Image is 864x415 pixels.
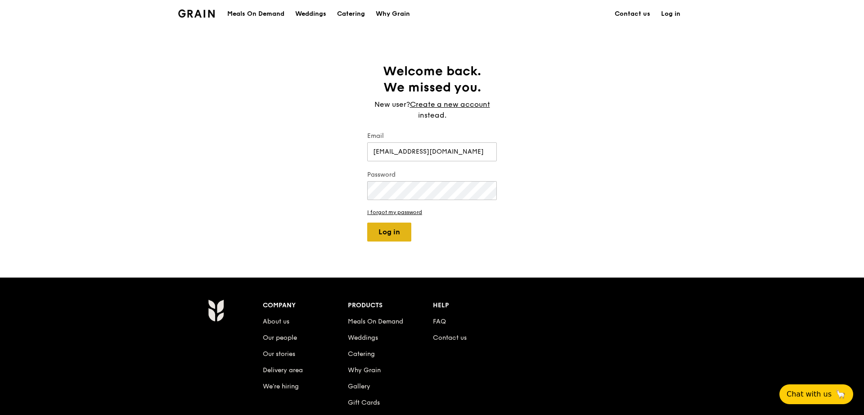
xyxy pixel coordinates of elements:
a: FAQ [433,318,446,325]
a: Why Grain [370,0,415,27]
a: Contact us [433,334,467,342]
a: I forgot my password [367,209,497,215]
div: Why Grain [376,0,410,27]
a: Contact us [609,0,656,27]
a: Gallery [348,383,370,390]
a: Meals On Demand [348,318,403,325]
a: Why Grain [348,366,381,374]
span: 🦙 [835,389,846,400]
span: instead. [418,111,446,119]
button: Chat with us🦙 [779,384,853,404]
a: Gift Cards [348,399,380,406]
a: Weddings [348,334,378,342]
img: Grain [208,299,224,322]
div: Products [348,299,433,312]
div: Company [263,299,348,312]
a: Our stories [263,350,295,358]
a: Delivery area [263,366,303,374]
label: Email [367,132,497,141]
a: We’re hiring [263,383,299,390]
a: Log in [656,0,686,27]
div: Meals On Demand [227,0,284,27]
div: Weddings [295,0,326,27]
a: Catering [332,0,370,27]
h1: Welcome back. We missed you. [367,63,497,96]
span: New user? [374,100,410,109]
label: Password [367,170,497,179]
div: Help [433,299,518,312]
a: Catering [348,350,375,358]
button: Log in [367,223,411,242]
span: Chat with us [787,389,832,400]
div: Catering [337,0,365,27]
img: Grain [178,9,215,18]
a: Our people [263,334,297,342]
a: About us [263,318,289,325]
a: Weddings [290,0,332,27]
a: Create a new account [410,99,490,110]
